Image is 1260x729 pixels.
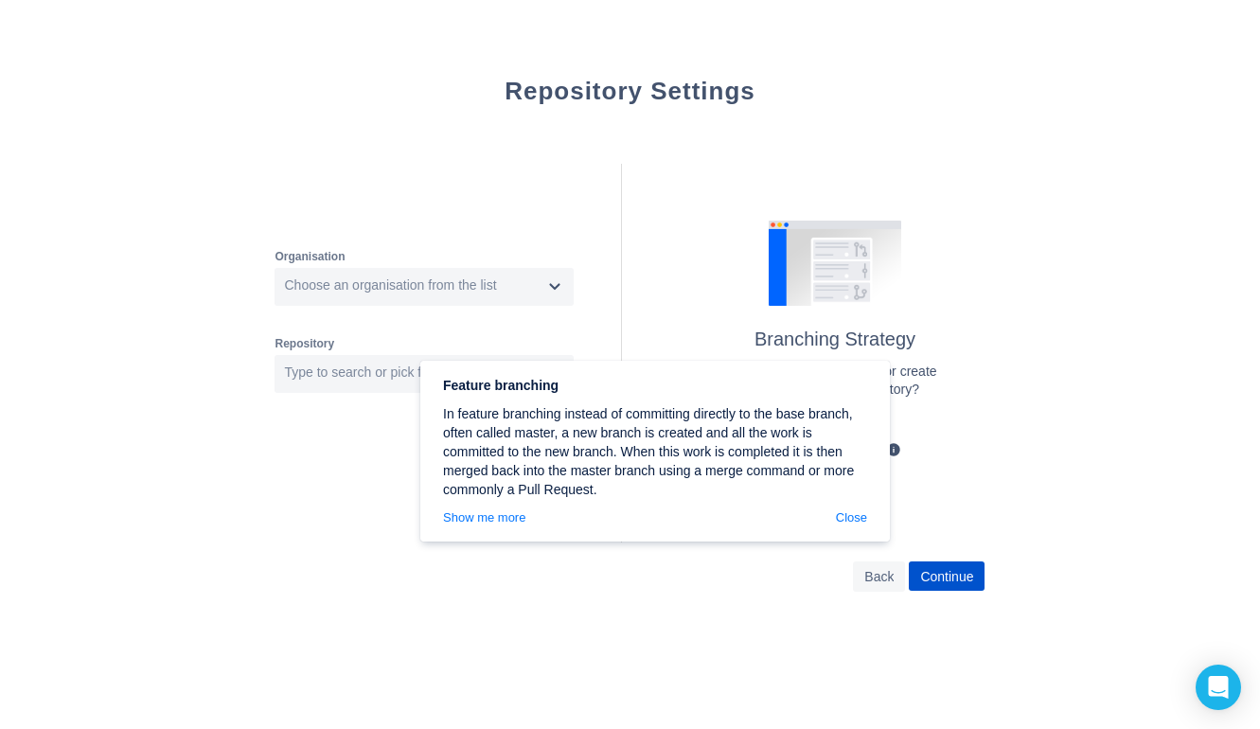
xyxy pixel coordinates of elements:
[864,561,894,592] span: Back
[443,509,525,527] a: Show me more
[836,509,867,527] a: Close
[284,364,482,382] div: Type to search or pick from below
[443,405,867,500] p: In feature branching instead of committing directly to the base branch, often called master, a ne...
[920,561,973,592] span: Continue
[1196,665,1241,710] div: Open Intercom Messenger
[543,276,566,298] span: open
[684,325,985,353] h2: Branching Strategy
[275,336,334,351] label: Repository
[284,276,496,295] div: Choose an organisation from the list
[769,221,901,306] img: 93d2387d00520488f8dca2521aa8e186.png
[443,376,867,396] h4: Feature branching
[909,561,985,592] button: Continue
[853,561,905,592] button: Back
[275,76,985,107] h1: Repository Settings
[755,443,901,458] label: Feature branching
[275,249,345,264] label: Organisation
